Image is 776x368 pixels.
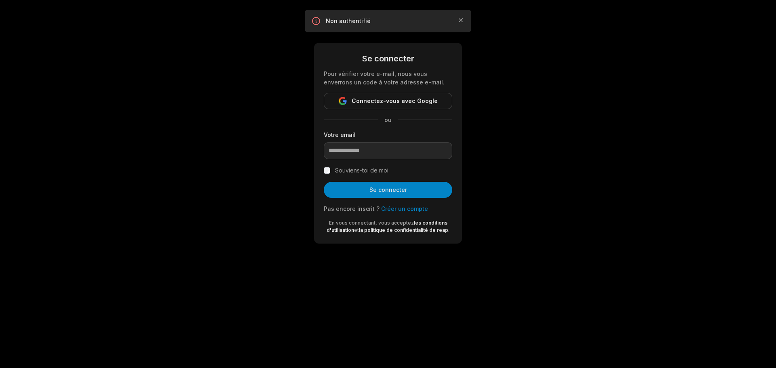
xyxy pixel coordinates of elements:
[362,54,414,63] font: Se connecter
[354,227,359,233] font: et
[324,93,452,109] button: Connectez-vous avec Google
[381,205,428,212] a: Créer un compte
[326,17,371,24] font: Non authentifié
[324,205,380,212] font: Pas encore inscrit ?
[329,220,414,226] font: En vous connectant, vous acceptez
[359,227,448,233] a: la politique de confidentialité de reap
[324,70,445,86] font: Pour vérifier votre e-mail, nous vous enverrons un code à votre adresse e-mail.
[324,182,452,198] button: Se connecter
[352,97,438,104] font: Connectez-vous avec Google
[369,186,407,193] font: Se connecter
[448,227,449,233] font: .
[324,131,356,138] font: Votre email
[327,220,447,233] a: les conditions d'utilisation
[384,116,392,123] font: ou
[335,167,388,174] font: Souviens-toi de moi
